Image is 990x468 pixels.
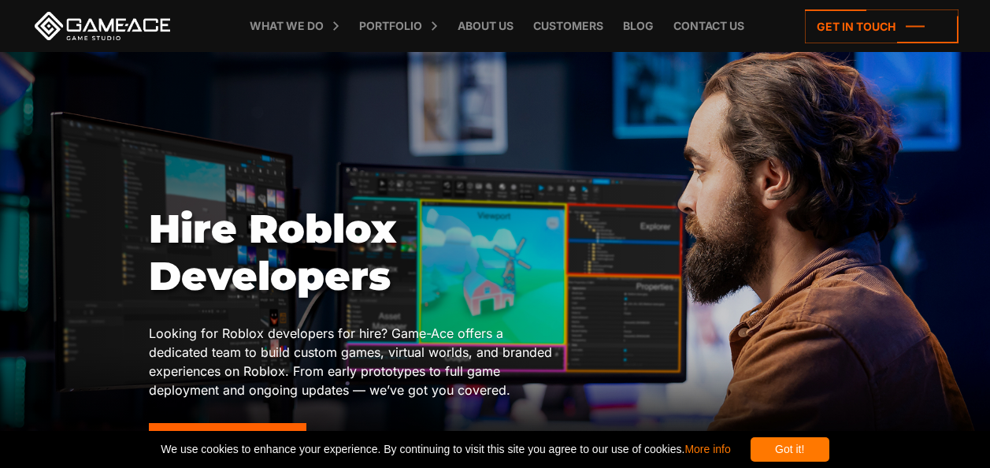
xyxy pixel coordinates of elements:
[805,9,958,43] a: Get in touch
[751,437,829,462] div: Got it!
[161,437,730,462] span: We use cookies to enhance your experience. By continuing to visit this site you agree to our use ...
[149,324,565,399] p: Looking for Roblox developers for hire? Game-Ace offers a dedicated team to build custom games, v...
[684,443,730,455] a: More info
[149,423,306,457] a: Contact Us
[149,206,565,300] h1: Hire Roblox Developers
